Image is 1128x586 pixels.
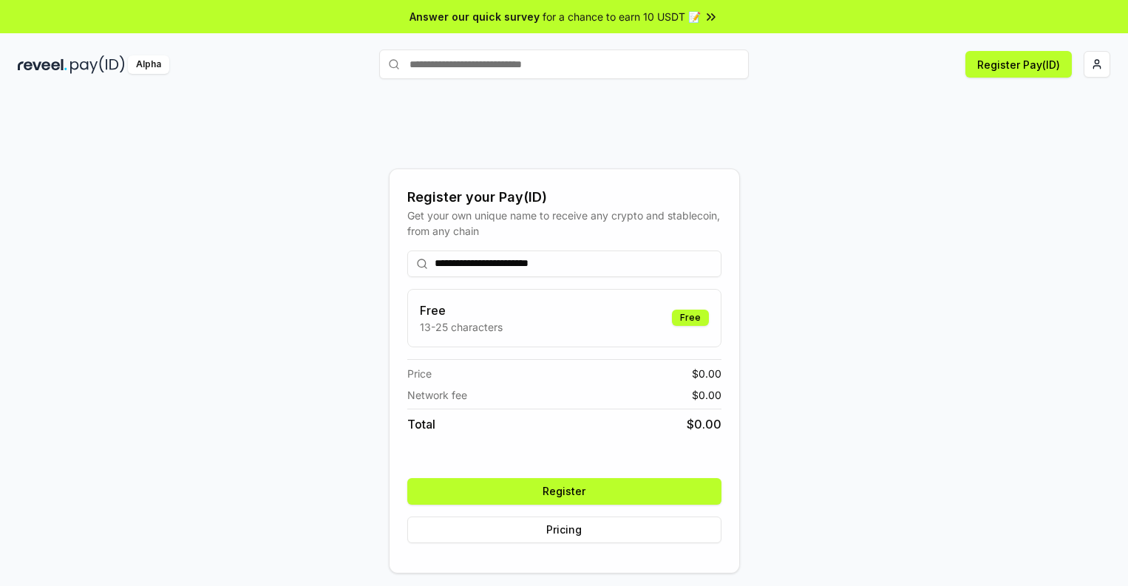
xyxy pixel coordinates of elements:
[18,55,67,74] img: reveel_dark
[128,55,169,74] div: Alpha
[70,55,125,74] img: pay_id
[407,478,721,505] button: Register
[672,310,709,326] div: Free
[410,9,540,24] span: Answer our quick survey
[687,415,721,433] span: $ 0.00
[420,319,503,335] p: 13-25 characters
[543,9,701,24] span: for a chance to earn 10 USDT 📝
[407,366,432,381] span: Price
[692,387,721,403] span: $ 0.00
[407,517,721,543] button: Pricing
[407,387,467,403] span: Network fee
[692,366,721,381] span: $ 0.00
[407,415,435,433] span: Total
[965,51,1072,78] button: Register Pay(ID)
[407,187,721,208] div: Register your Pay(ID)
[420,301,503,319] h3: Free
[407,208,721,239] div: Get your own unique name to receive any crypto and stablecoin, from any chain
